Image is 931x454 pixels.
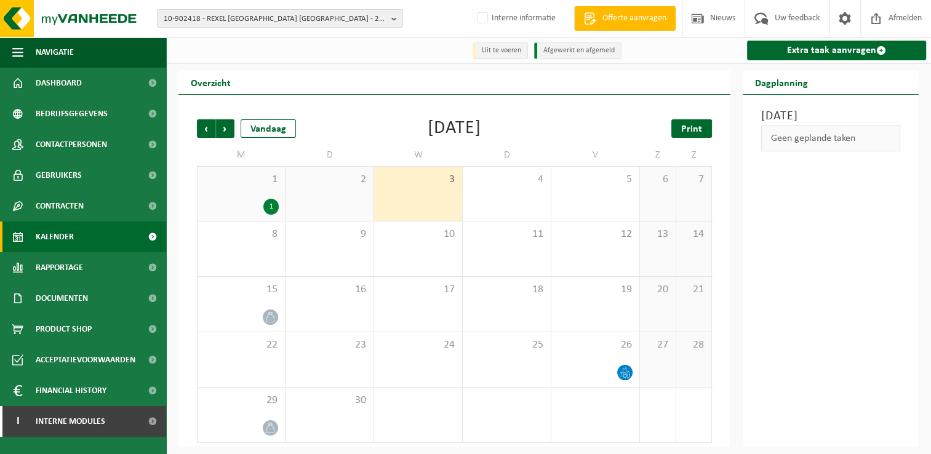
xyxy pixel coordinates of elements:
[292,338,367,352] span: 23
[292,228,367,241] span: 9
[197,119,215,138] span: Vorige
[557,338,633,352] span: 26
[36,98,108,129] span: Bedrijfsgegevens
[682,173,706,186] span: 7
[36,191,84,221] span: Contracten
[204,173,279,186] span: 1
[557,283,633,297] span: 19
[469,283,545,297] span: 18
[671,119,712,138] a: Print
[646,338,669,352] span: 27
[178,70,243,94] h2: Overzicht
[36,129,107,160] span: Contactpersonen
[36,252,83,283] span: Rapportage
[557,173,633,186] span: 5
[463,144,551,166] td: D
[676,144,713,166] td: Z
[551,144,640,166] td: V
[197,144,286,166] td: M
[157,9,403,28] button: 10-902418 - REXEL [GEOGRAPHIC_DATA] [GEOGRAPHIC_DATA] - 2170 [STREET_ADDRESS]
[743,70,820,94] h2: Dagplanning
[747,41,926,60] a: Extra taak aanvragen
[574,6,676,31] a: Offerte aanvragen
[380,173,456,186] span: 3
[36,283,88,314] span: Documenten
[204,394,279,407] span: 29
[469,228,545,241] span: 11
[36,344,135,375] span: Acceptatievoorwaarden
[557,228,633,241] span: 12
[469,338,545,352] span: 25
[646,283,669,297] span: 20
[682,283,706,297] span: 21
[292,394,367,407] span: 30
[36,68,82,98] span: Dashboard
[380,228,456,241] span: 10
[241,119,296,138] div: Vandaag
[216,119,234,138] span: Volgende
[646,228,669,241] span: 13
[380,283,456,297] span: 17
[204,283,279,297] span: 15
[646,173,669,186] span: 6
[469,173,545,186] span: 4
[36,314,92,344] span: Product Shop
[292,283,367,297] span: 16
[534,42,621,59] li: Afgewerkt en afgemeld
[36,160,82,191] span: Gebruikers
[682,228,706,241] span: 14
[263,199,279,215] div: 1
[204,338,279,352] span: 22
[36,37,74,68] span: Navigatie
[12,406,23,437] span: I
[380,338,456,352] span: 24
[640,144,676,166] td: Z
[286,144,374,166] td: D
[473,42,528,59] li: Uit te voeren
[681,124,702,134] span: Print
[374,144,463,166] td: W
[682,338,706,352] span: 28
[761,125,900,151] div: Geen geplande taken
[599,12,669,25] span: Offerte aanvragen
[292,173,367,186] span: 2
[36,221,74,252] span: Kalender
[428,119,481,138] div: [DATE]
[36,375,106,406] span: Financial History
[164,10,386,28] span: 10-902418 - REXEL [GEOGRAPHIC_DATA] [GEOGRAPHIC_DATA] - 2170 [STREET_ADDRESS]
[204,228,279,241] span: 8
[761,107,900,125] h3: [DATE]
[474,9,556,28] label: Interne informatie
[36,406,105,437] span: Interne modules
